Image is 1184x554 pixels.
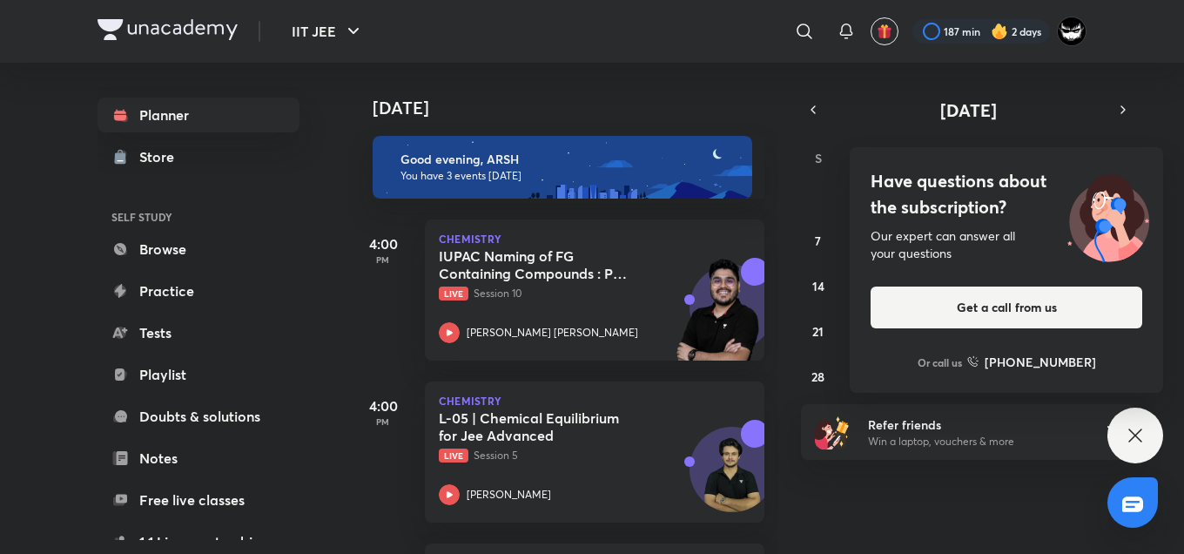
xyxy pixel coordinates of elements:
[439,395,750,406] p: Chemistry
[815,233,821,249] abbr: September 7, 2025
[690,436,774,520] img: Avatar
[967,353,1096,371] a: [PHONE_NUMBER]
[348,416,418,427] p: PM
[348,254,418,265] p: PM
[815,150,822,166] abbr: Sunday
[871,168,1142,220] h4: Have questions about the subscription?
[281,14,374,49] button: IIT JEE
[98,232,299,267] a: Browse
[804,317,832,345] button: September 21, 2025
[98,357,299,392] a: Playlist
[439,233,750,244] p: Chemistry
[139,146,185,167] div: Store
[804,272,832,300] button: September 14, 2025
[348,233,418,254] h5: 4:00
[98,315,299,350] a: Tests
[98,139,299,174] a: Store
[439,247,656,282] h5: IUPAC Naming of FG Containing Compounds : Part 3
[1057,17,1086,46] img: ARSH Khan
[439,448,712,463] p: Session 5
[918,355,962,370] p: Or call us
[98,98,299,132] a: Planner
[811,368,824,385] abbr: September 28, 2025
[98,483,299,517] a: Free live classes
[804,226,832,254] button: September 7, 2025
[98,441,299,476] a: Notes
[868,434,1082,449] p: Win a laptop, vouchers & more
[877,24,892,39] img: avatar
[400,169,737,183] p: You have 3 events [DATE]
[439,286,712,301] p: Session 10
[812,278,824,294] abbr: September 14, 2025
[373,98,782,118] h4: [DATE]
[98,19,238,44] a: Company Logo
[871,227,1142,262] div: Our expert can answer all your questions
[98,19,238,40] img: Company Logo
[871,17,898,45] button: avatar
[467,487,551,503] p: [PERSON_NAME]
[815,415,850,449] img: referral
[400,152,737,167] h6: Good evening, ARSH
[467,325,638,341] p: [PERSON_NAME] [PERSON_NAME]
[98,274,299,308] a: Practice
[439,449,468,463] span: Live
[871,287,1142,328] button: Get a call from us
[812,323,824,340] abbr: September 21, 2025
[804,362,832,390] button: September 28, 2025
[439,287,468,301] span: Live
[985,353,1096,371] h6: [PHONE_NUMBER]
[940,98,997,122] span: [DATE]
[825,98,1111,122] button: [DATE]
[669,258,764,378] img: unacademy
[991,23,1008,40] img: streak
[98,202,299,232] h6: SELF STUDY
[439,409,656,444] h5: L-05 | Chemical Equilibrium for Jee Advanced
[98,399,299,434] a: Doubts & solutions
[1053,168,1163,262] img: ttu_illustration_new.svg
[348,395,418,416] h5: 4:00
[868,415,1082,434] h6: Refer friends
[373,136,752,199] img: evening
